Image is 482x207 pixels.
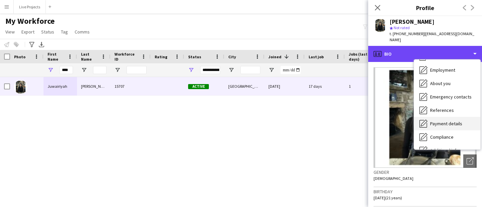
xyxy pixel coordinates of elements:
[77,77,110,95] div: [PERSON_NAME]
[19,27,37,36] a: Export
[414,90,480,103] div: Emergency contacts
[430,147,459,153] span: Additional info
[114,52,139,62] span: Workforce ID
[390,31,474,42] span: | [EMAIL_ADDRESS][DOMAIN_NAME]
[38,27,57,36] a: Status
[75,29,90,35] span: Comms
[390,19,434,25] div: [PERSON_NAME]
[41,29,54,35] span: Status
[368,3,482,12] h3: Profile
[430,67,455,73] span: Employment
[430,134,454,140] span: Compliance
[81,52,98,62] span: Last Name
[349,52,373,62] span: Jobs (last 90 days)
[188,84,209,89] span: Active
[188,54,201,59] span: Status
[93,66,106,74] input: Last Name Filter Input
[228,67,234,73] button: Open Filter Menu
[414,130,480,144] div: Compliance
[463,154,477,168] div: Open photos pop-in
[114,67,120,73] button: Open Filter Menu
[81,67,87,73] button: Open Filter Menu
[430,94,472,100] span: Emergency contacts
[414,117,480,130] div: Payment details
[390,31,424,36] span: t. [PHONE_NUMBER]
[58,27,71,36] a: Tag
[240,66,260,74] input: City Filter Input
[21,29,34,35] span: Export
[155,54,167,59] span: Rating
[37,41,46,49] app-action-btn: Export XLSX
[72,27,92,36] a: Comms
[5,16,55,26] span: My Workforce
[224,77,264,95] div: [GEOGRAPHIC_DATA]
[228,54,236,59] span: City
[44,77,77,95] div: Juwairiyah
[305,77,345,95] div: 17 days
[374,169,477,175] h3: Gender
[28,41,36,49] app-action-btn: Advanced filters
[345,77,385,95] div: 1
[374,176,413,181] span: [DEMOGRAPHIC_DATA]
[14,80,27,94] img: Juwairiyah Mohammed
[127,66,147,74] input: Workforce ID Filter Input
[5,29,15,35] span: View
[264,77,305,95] div: [DATE]
[48,52,65,62] span: First Name
[414,63,480,77] div: Employment
[394,25,410,30] span: Not rated
[430,107,454,113] span: References
[61,29,68,35] span: Tag
[374,67,477,168] img: Crew avatar or photo
[280,66,301,74] input: Joined Filter Input
[430,121,462,127] span: Payment details
[48,67,54,73] button: Open Filter Menu
[268,67,274,73] button: Open Filter Menu
[430,80,451,86] span: About you
[3,27,17,36] a: View
[414,103,480,117] div: References
[188,67,194,73] button: Open Filter Menu
[60,66,73,74] input: First Name Filter Input
[14,54,25,59] span: Photo
[268,54,282,59] span: Joined
[14,0,46,13] button: Live Projects
[414,144,480,157] div: Additional info
[374,195,402,200] span: [DATE] (21 years)
[414,77,480,90] div: About you
[374,189,477,195] h3: Birthday
[309,54,324,59] span: Last job
[368,46,482,62] div: Bio
[110,77,151,95] div: 15707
